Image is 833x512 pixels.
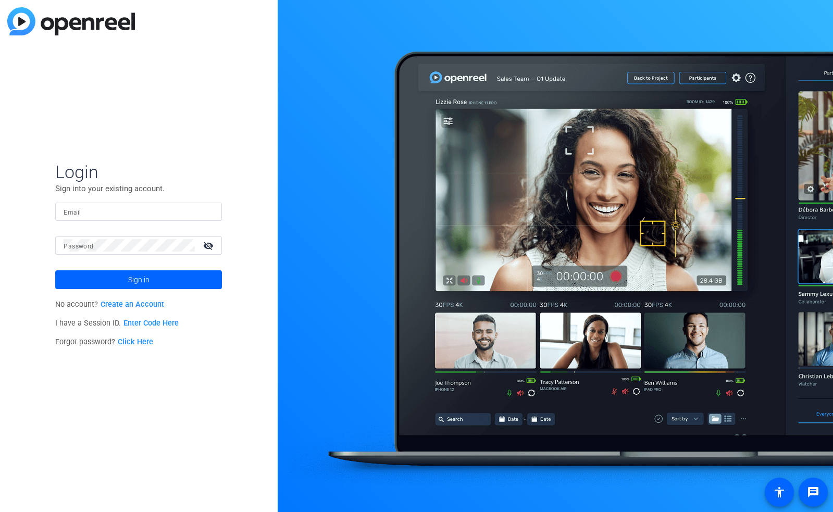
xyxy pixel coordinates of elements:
[55,270,222,289] button: Sign in
[807,486,819,498] mat-icon: message
[55,338,153,346] span: Forgot password?
[118,338,153,346] a: Click Here
[55,300,164,309] span: No account?
[123,319,179,328] a: Enter Code Here
[101,300,164,309] a: Create an Account
[7,7,135,35] img: blue-gradient.svg
[773,486,786,498] mat-icon: accessibility
[55,161,222,183] span: Login
[128,267,150,293] span: Sign in
[197,238,222,253] mat-icon: visibility_off
[64,209,81,216] mat-label: Email
[55,183,222,194] p: Sign into your existing account.
[64,205,214,218] input: Enter Email Address
[64,243,93,250] mat-label: Password
[55,319,179,328] span: I have a Session ID.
